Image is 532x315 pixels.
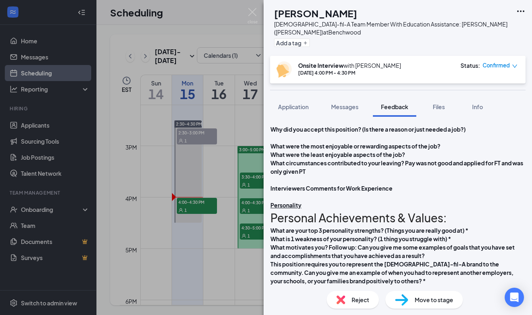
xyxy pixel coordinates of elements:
span: Application [278,103,309,110]
span: Feedback [381,103,408,110]
span: Files [433,103,445,110]
span: Why did you accept this position? (Is there a reason or just needed a job?) [270,126,466,133]
b: Onsite Interview [298,62,344,69]
svg: Plus [303,41,308,45]
button: PlusAdd a tag [274,39,310,47]
span: What is 1 weakness of your personality? (1 thing you struggle with) * [270,235,451,242]
h1: [PERSON_NAME] [274,6,357,20]
span: What are your top 3 personality strengths? (Things you are really good at) * [270,227,469,234]
div: Status : [460,61,480,69]
span: Interviewers Comments for Work Experience [270,185,393,192]
span: Messages [331,103,358,110]
span: What circumstances contributed to your leaving? Pay was not good and applied for FT and was only ... [270,159,524,175]
span: down [512,63,518,69]
span: Reject [352,295,369,304]
span: This position requires you to represent the [DEMOGRAPHIC_DATA]-fil-A brand to the community. Can ... [270,260,514,285]
span: Move to stage [415,295,453,304]
div: Open Intercom Messenger [505,288,524,307]
div: with [PERSON_NAME] [298,61,401,69]
svg: Ellipses [516,6,526,16]
span: What motivates you? Follow up: Can you give me some examples of goals that you have set and accom... [270,244,516,259]
span: What were the most enjoyable or rewarding aspects of the job? [270,142,440,150]
span: What were the least enjoyable aspects of the job? [270,151,405,158]
div: [DEMOGRAPHIC_DATA]-fil-A Team Member With Education Assistance: [PERSON_NAME] ([PERSON_NAME]) at ... [274,20,512,36]
span: Personality [270,201,301,209]
span: Confirmed [483,61,510,69]
span: Info [472,103,483,110]
span: Personal Achievements & Values: [270,211,447,225]
div: [DATE] 4:00 PM - 4:30 PM [298,69,401,76]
